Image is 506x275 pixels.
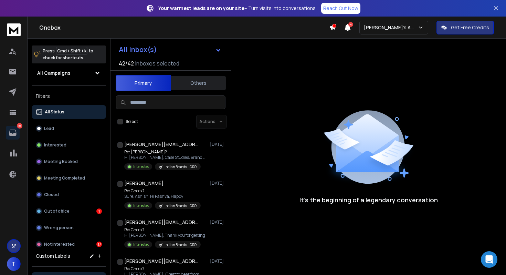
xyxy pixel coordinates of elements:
[44,142,66,148] p: Interested
[44,242,75,247] p: Not Interested
[124,258,200,265] h1: [PERSON_NAME][EMAIL_ADDRESS][DOMAIN_NAME]
[165,164,197,170] p: Indian Brands - CRO
[56,47,87,55] span: Cmd + Shift + k
[165,203,197,208] p: Indian Brands - CRO
[321,3,360,14] a: Reach Out Now
[44,208,70,214] p: Out of office
[210,181,225,186] p: [DATE]
[124,149,207,155] p: Re: [PERSON_NAME]?
[124,188,201,194] p: Re: Check?
[113,43,227,57] button: All Inbox(s)
[7,257,21,271] button: T
[36,253,70,259] h3: Custom Labels
[299,195,438,205] p: It’s the beginning of a legendary conversation
[7,23,21,36] img: logo
[39,23,329,32] h1: Onebox
[96,208,102,214] div: 1
[133,164,149,169] p: Interested
[96,242,102,247] div: 17
[364,24,418,31] p: [PERSON_NAME]'s Agency
[126,119,138,124] label: Select
[44,175,85,181] p: Meeting Completed
[124,227,205,233] p: Re: Check?
[124,180,164,187] h1: [PERSON_NAME]
[32,188,106,202] button: Closed
[32,221,106,235] button: Wrong person
[45,109,64,115] p: All Status
[210,258,225,264] p: [DATE]
[32,91,106,101] h3: Filters
[32,237,106,251] button: Not Interested17
[165,242,197,247] p: Indian Brands - CRO
[37,70,71,77] h1: All Campaigns
[124,266,201,272] p: Re: Check?
[323,5,358,12] p: Reach Out Now
[119,59,134,68] span: 42 / 42
[133,203,149,208] p: Interested
[32,204,106,218] button: Out of office1
[32,105,106,119] button: All Status
[124,155,207,160] p: Hi [PERSON_NAME], Case Studies: Brand closest
[32,122,106,135] button: Lead
[6,126,20,140] a: 18
[124,219,200,226] h1: [PERSON_NAME][EMAIL_ADDRESS][DOMAIN_NAME] +1
[124,194,201,199] p: Sure, Ashish! Hi Pashva, Happy
[133,242,149,247] p: Interested
[44,159,78,164] p: Meeting Booked
[44,225,74,231] p: Wrong person
[32,66,106,80] button: All Campaigns
[210,220,225,225] p: [DATE]
[436,21,494,34] button: Get Free Credits
[481,251,497,268] div: Open Intercom Messenger
[158,5,244,11] strong: Your warmest leads are on your site
[124,233,205,238] p: Hi [PERSON_NAME], Thank you for getting
[32,171,106,185] button: Meeting Completed
[451,24,489,31] p: Get Free Credits
[119,46,157,53] h1: All Inbox(s)
[348,22,353,27] span: 4
[135,59,179,68] h3: Inboxes selected
[17,123,22,129] p: 18
[32,155,106,169] button: Meeting Booked
[116,75,171,91] button: Primary
[158,5,316,12] p: – Turn visits into conversations
[32,138,106,152] button: Interested
[210,142,225,147] p: [DATE]
[43,48,93,61] p: Press to check for shortcuts.
[44,192,59,197] p: Closed
[171,75,226,91] button: Others
[124,141,200,148] h1: [PERSON_NAME][EMAIL_ADDRESS][PERSON_NAME][DOMAIN_NAME]
[44,126,54,131] p: Lead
